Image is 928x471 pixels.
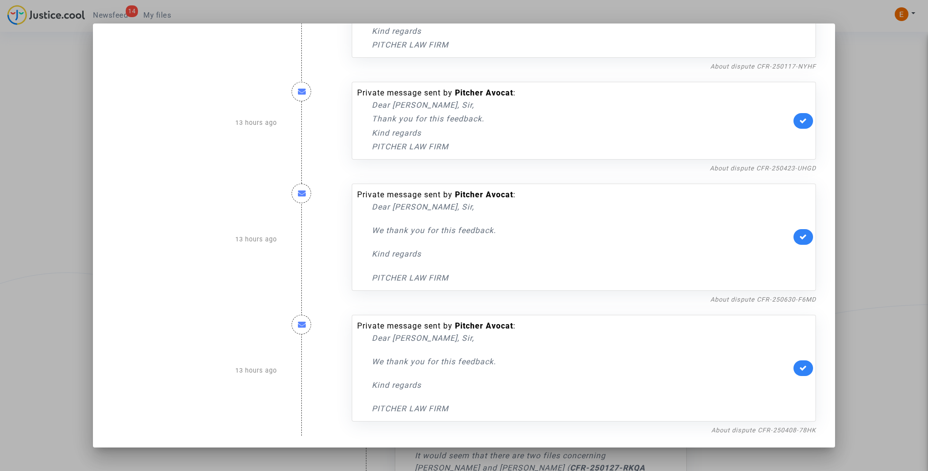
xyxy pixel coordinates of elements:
p: PITCHER LAW FIRM [372,402,792,415]
a: About dispute CFR-250423-UHGD [710,165,816,172]
div: Private message sent by : [357,320,792,415]
p: PITCHER LAW FIRM [372,39,792,51]
p: Kind regards [372,25,792,37]
p: Dear [PERSON_NAME], Sir, [372,332,792,344]
b: Pitcher Avocat [455,190,513,199]
div: 13 hours ago [105,174,284,305]
p: Kind regards [372,127,792,139]
p: Dear [PERSON_NAME], Sir, [372,201,792,213]
p: Thank you for this feedback. [372,113,792,125]
p: Dear [PERSON_NAME], Sir, [372,99,792,111]
b: Pitcher Avocat [455,88,513,97]
div: Private message sent by : [357,87,792,153]
div: 13 hours ago [105,72,284,174]
b: Pitcher Avocat [455,321,513,330]
p: PITCHER LAW FIRM [372,272,792,284]
p: We thank you for this feedback. [372,355,792,368]
div: 13 hours ago [105,305,284,436]
p: We thank you for this feedback. [372,224,792,236]
p: Kind regards [372,248,792,260]
a: About dispute CFR-250630-F6MD [710,296,816,303]
div: Private message sent by : [357,189,792,284]
p: PITCHER LAW FIRM [372,141,792,153]
a: About dispute CFR-250117-NYHF [710,63,816,70]
p: Kind regards [372,379,792,391]
a: About dispute CFR-250408-78HK [711,426,816,434]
